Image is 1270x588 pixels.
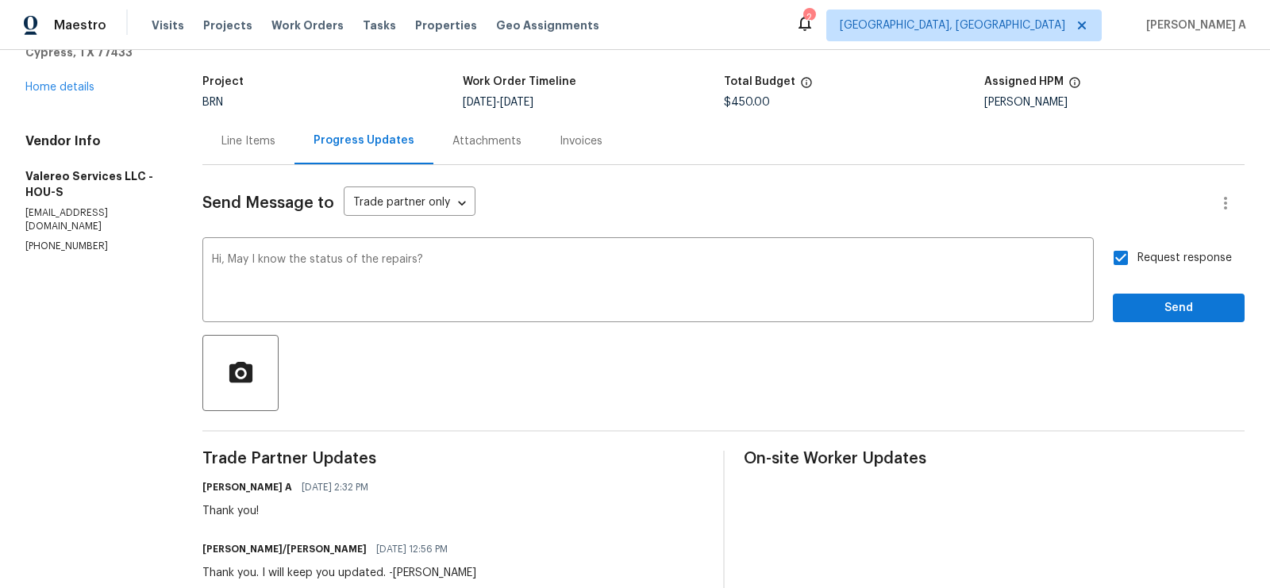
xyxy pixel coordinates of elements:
span: Work Orders [271,17,344,33]
span: [DATE] 2:32 PM [302,479,368,495]
h5: Valereo Services LLC - HOU-S [25,168,164,200]
span: [DATE] [500,97,533,108]
div: Attachments [452,133,521,149]
span: Request response [1137,250,1232,267]
span: BRN [202,97,223,108]
span: Trade Partner Updates [202,451,703,467]
div: [PERSON_NAME] [984,97,1245,108]
h6: [PERSON_NAME]/[PERSON_NAME] [202,541,367,557]
p: [PHONE_NUMBER] [25,240,164,253]
h5: Assigned HPM [984,76,1064,87]
span: Geo Assignments [496,17,599,33]
h4: Vendor Info [25,133,164,149]
span: Send Message to [202,195,334,211]
span: Maestro [54,17,106,33]
span: On-site Worker Updates [744,451,1245,467]
h5: Project [202,76,244,87]
span: The total cost of line items that have been proposed by Opendoor. This sum includes line items th... [800,76,813,97]
button: Send [1113,294,1245,323]
span: Tasks [363,20,396,31]
h5: Work Order Timeline [463,76,576,87]
textarea: Hi, May I know the status of the repairs? [212,254,1084,309]
span: Properties [415,17,477,33]
div: Thank you! [202,503,378,519]
div: Progress Updates [314,133,414,148]
div: Line Items [221,133,275,149]
span: Visits [152,17,184,33]
a: Home details [25,82,94,93]
span: [PERSON_NAME] A [1140,17,1246,33]
div: Trade partner only [344,190,475,217]
div: Invoices [560,133,602,149]
div: 2 [803,10,814,25]
span: [GEOGRAPHIC_DATA], [GEOGRAPHIC_DATA] [840,17,1065,33]
span: The hpm assigned to this work order. [1068,76,1081,97]
div: Thank you. I will keep you updated. -[PERSON_NAME] [202,565,476,581]
h5: Cypress, TX 77433 [25,44,164,60]
span: [DATE] 12:56 PM [376,541,448,557]
h5: Total Budget [724,76,795,87]
span: Projects [203,17,252,33]
span: Send [1126,298,1232,318]
span: [DATE] [463,97,496,108]
span: - [463,97,533,108]
h6: [PERSON_NAME] A [202,479,292,495]
span: $450.00 [724,97,770,108]
p: [EMAIL_ADDRESS][DOMAIN_NAME] [25,206,164,233]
